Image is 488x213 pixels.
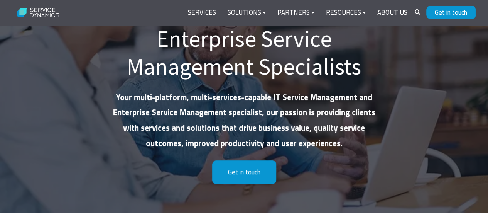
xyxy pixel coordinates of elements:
a: Get in touch [212,160,276,184]
img: Service Dynamics Logo - White [13,3,64,23]
a: Get in touch [426,6,476,19]
a: Services [182,3,222,22]
a: Resources [320,3,371,22]
a: Solutions [222,3,272,22]
div: Navigation Menu [182,3,413,22]
strong: Your multi-platform, multi-services-capable IT Service Management and Enterprise Service Manageme... [113,91,375,150]
a: Partners [272,3,320,22]
a: About Us [371,3,413,22]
